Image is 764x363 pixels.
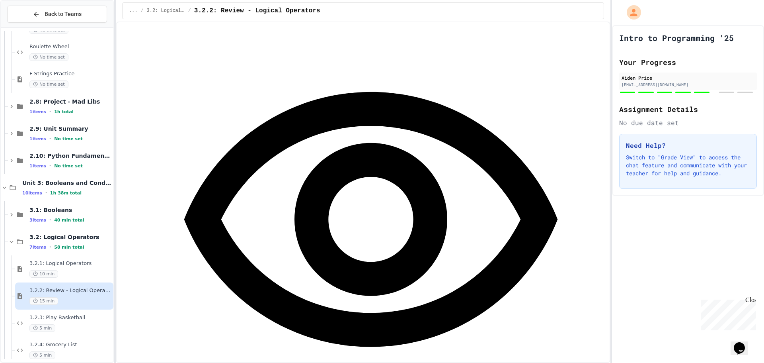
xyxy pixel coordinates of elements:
span: 5 min [29,324,55,332]
span: Roulette Wheel [29,43,112,50]
span: No time set [54,136,83,141]
h1: Intro to Programming '25 [619,32,734,43]
span: • [49,108,51,115]
span: No time set [29,80,68,88]
div: Aiden Price [622,74,754,81]
span: 3.2.3: Play Basketball [29,314,112,321]
p: Switch to "Grade View" to access the chat feature and communicate with your teacher for help and ... [626,153,750,177]
span: 1 items [29,136,46,141]
span: 1 items [29,109,46,114]
span: 3.1: Booleans [29,206,112,214]
span: 2.9: Unit Summary [29,125,112,132]
span: 1 items [29,163,46,169]
span: 15 min [29,297,58,305]
span: 40 min total [54,218,84,223]
span: 2.10: Python Fundamentals Exam [29,152,112,159]
span: • [49,217,51,223]
span: ... [129,8,138,14]
div: My Account [618,3,643,22]
span: 3.2: Logical Operators [29,233,112,241]
span: • [49,244,51,250]
span: 1h total [54,109,74,114]
span: / [140,8,143,14]
span: No time set [54,163,83,169]
span: 3.2: Logical Operators [147,8,185,14]
iframe: chat widget [731,331,756,355]
span: 3.2.1: Logical Operators [29,260,112,267]
span: 10 items [22,190,42,196]
span: 3 items [29,218,46,223]
span: 3.2.2: Review - Logical Operators [194,6,320,16]
h2: Your Progress [619,57,757,68]
span: / [188,8,191,14]
span: 2.8: Project - Mad Libs [29,98,112,105]
span: 3.2.2: Review - Logical Operators [29,287,112,294]
span: • [49,163,51,169]
h2: Assignment Details [619,104,757,115]
h3: Need Help? [626,141,750,150]
span: Back to Teams [45,10,82,18]
span: Unit 3: Booleans and Conditionals [22,179,112,186]
div: [EMAIL_ADDRESS][DOMAIN_NAME] [622,82,754,88]
iframe: chat widget [698,296,756,330]
span: F Strings Practice [29,71,112,77]
span: 10 min [29,270,58,278]
span: 58 min total [54,245,84,250]
div: Chat with us now!Close [3,3,55,51]
span: • [45,190,47,196]
span: No time set [29,53,68,61]
button: Back to Teams [7,6,107,23]
span: • [49,135,51,142]
span: 5 min [29,351,55,359]
span: 7 items [29,245,46,250]
div: No due date set [619,118,757,128]
span: 1h 38m total [50,190,82,196]
span: 3.2.4: Grocery List [29,341,112,348]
